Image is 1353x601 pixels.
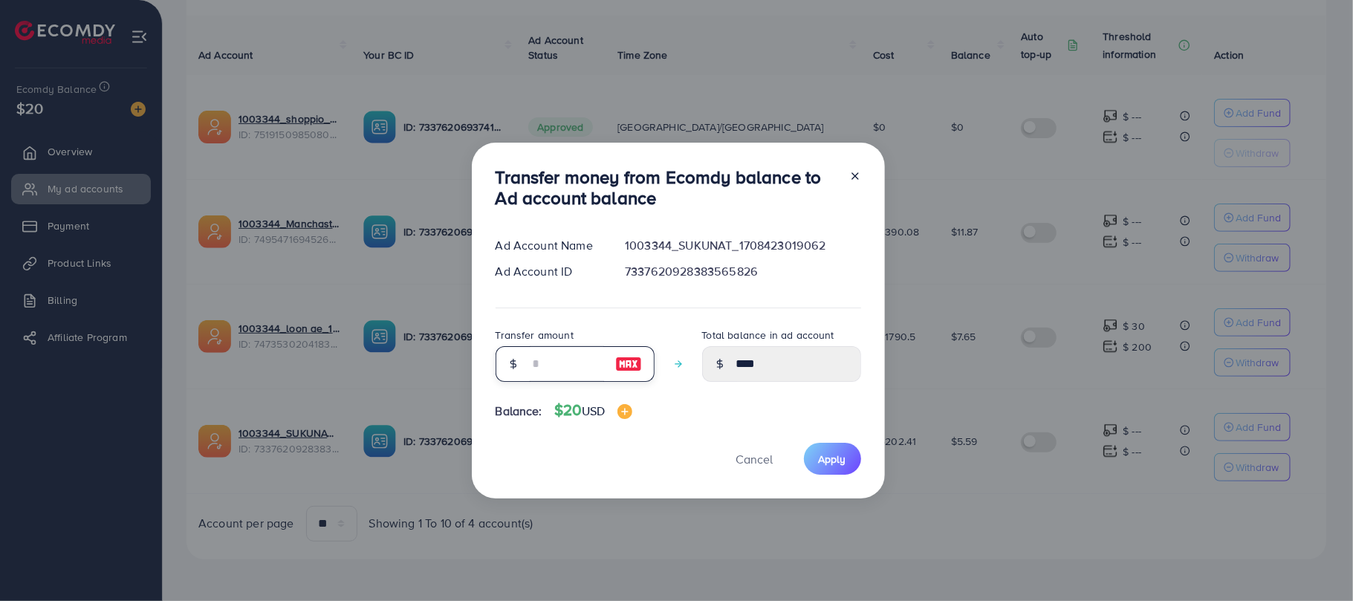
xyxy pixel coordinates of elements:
[554,401,632,420] h4: $20
[617,404,632,419] img: image
[613,263,872,280] div: 7337620928383565826
[615,355,642,373] img: image
[582,403,605,419] span: USD
[819,452,846,467] span: Apply
[804,443,861,475] button: Apply
[1290,534,1342,590] iframe: Chat
[496,166,837,209] h3: Transfer money from Ecomdy balance to Ad account balance
[496,328,574,342] label: Transfer amount
[496,403,542,420] span: Balance:
[613,237,872,254] div: 1003344_SUKUNAT_1708423019062
[702,328,834,342] label: Total balance in ad account
[718,443,792,475] button: Cancel
[736,451,773,467] span: Cancel
[484,237,614,254] div: Ad Account Name
[484,263,614,280] div: Ad Account ID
